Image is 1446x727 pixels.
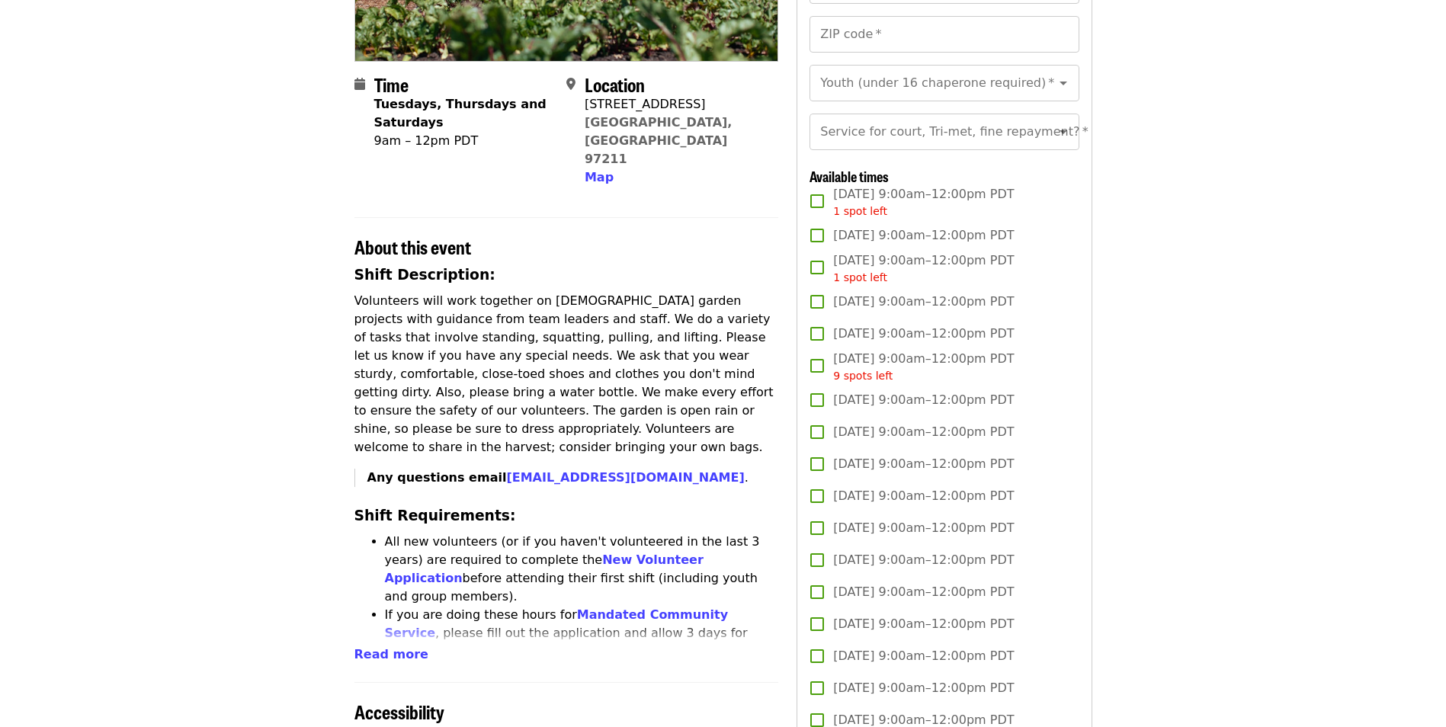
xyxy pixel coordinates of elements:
[833,455,1014,473] span: [DATE] 9:00am–12:00pm PDT
[354,292,779,456] p: Volunteers will work together on [DEMOGRAPHIC_DATA] garden projects with guidance from team leade...
[833,615,1014,633] span: [DATE] 9:00am–12:00pm PDT
[833,583,1014,601] span: [DATE] 9:00am–12:00pm PDT
[585,168,614,187] button: Map
[810,16,1079,53] input: ZIP code
[354,233,471,260] span: About this event
[833,185,1014,219] span: [DATE] 9:00am–12:00pm PDT
[833,551,1014,569] span: [DATE] 9:00am–12:00pm PDT
[367,470,745,485] strong: Any questions email
[833,647,1014,665] span: [DATE] 9:00am–12:00pm PDT
[585,71,645,98] span: Location
[385,533,779,606] li: All new volunteers (or if you haven't volunteered in the last 3 years) are required to complete t...
[833,271,887,283] span: 1 spot left
[833,679,1014,697] span: [DATE] 9:00am–12:00pm PDT
[833,391,1014,409] span: [DATE] 9:00am–12:00pm PDT
[833,226,1014,245] span: [DATE] 9:00am–12:00pm PDT
[833,423,1014,441] span: [DATE] 9:00am–12:00pm PDT
[833,251,1014,286] span: [DATE] 9:00am–12:00pm PDT
[585,95,766,114] div: [STREET_ADDRESS]
[585,115,733,166] a: [GEOGRAPHIC_DATA], [GEOGRAPHIC_DATA] 97211
[833,519,1014,537] span: [DATE] 9:00am–12:00pm PDT
[585,170,614,184] span: Map
[833,205,887,217] span: 1 spot left
[833,487,1014,505] span: [DATE] 9:00am–12:00pm PDT
[833,370,893,382] span: 9 spots left
[374,97,547,130] strong: Tuesdays, Thursdays and Saturdays
[506,470,744,485] a: [EMAIL_ADDRESS][DOMAIN_NAME]
[354,267,495,283] strong: Shift Description:
[367,469,779,487] p: .
[566,77,576,91] i: map-marker-alt icon
[1053,72,1074,94] button: Open
[833,293,1014,311] span: [DATE] 9:00am–12:00pm PDT
[374,132,554,150] div: 9am – 12pm PDT
[354,508,516,524] strong: Shift Requirements:
[354,647,428,661] span: Read more
[385,606,779,679] li: If you are doing these hours for , please fill out the application and allow 3 days for approval....
[833,350,1014,384] span: [DATE] 9:00am–12:00pm PDT
[354,645,428,664] button: Read more
[385,552,704,585] a: New Volunteer Application
[1053,121,1074,143] button: Open
[833,325,1014,343] span: [DATE] 9:00am–12:00pm PDT
[354,698,444,725] span: Accessibility
[374,71,409,98] span: Time
[810,166,889,186] span: Available times
[354,77,365,91] i: calendar icon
